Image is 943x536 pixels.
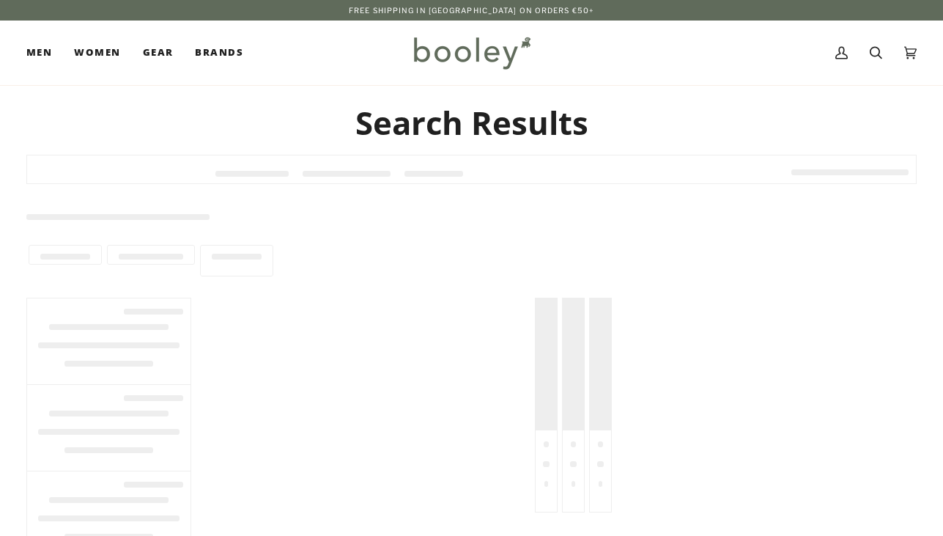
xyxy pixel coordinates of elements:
span: Brands [195,45,243,60]
a: Men [26,21,63,85]
span: Women [74,45,120,60]
img: Booley [407,32,536,74]
span: Men [26,45,52,60]
p: Free Shipping in [GEOGRAPHIC_DATA] on Orders €50+ [349,4,594,16]
h2: Search Results [26,103,917,143]
span: Gear [143,45,174,60]
a: Gear [132,21,185,85]
a: Women [63,21,131,85]
a: Brands [184,21,254,85]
